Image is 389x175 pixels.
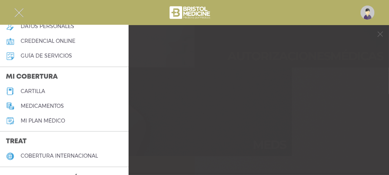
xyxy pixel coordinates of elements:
[14,8,24,17] img: Cober_menu-close-white.svg
[168,4,212,21] img: bristol-medicine-blanco.png
[21,53,72,59] h5: guía de servicios
[21,88,45,95] h5: cartilla
[21,23,74,30] h5: datos personales
[21,38,75,44] h5: credencial online
[361,6,375,20] img: profile-placeholder.svg
[21,153,98,159] h5: cobertura internacional
[21,103,64,109] h5: medicamentos
[21,118,65,124] h5: Mi plan médico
